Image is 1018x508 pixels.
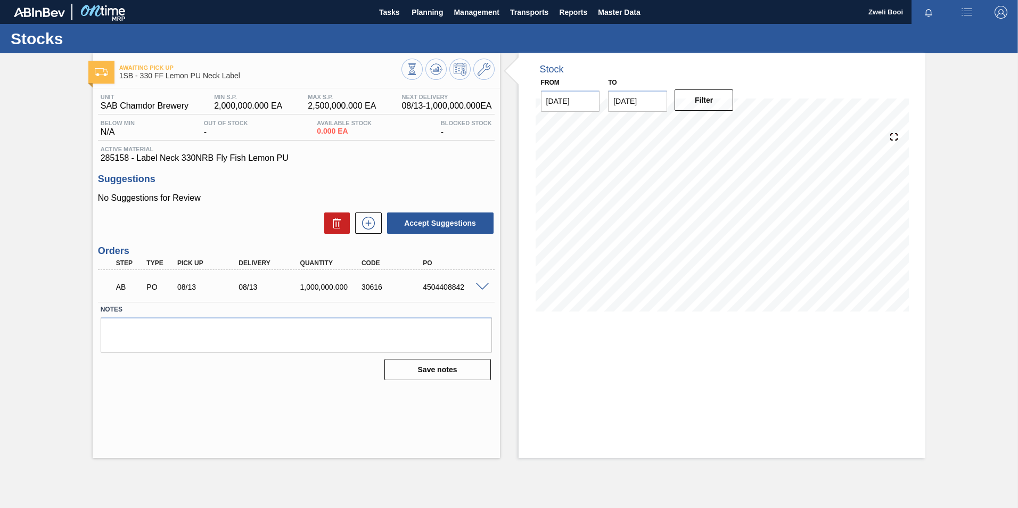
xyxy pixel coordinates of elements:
span: Awaiting Pick Up [119,64,401,71]
span: MAX S.P. [308,94,376,100]
span: SAB Chamdor Brewery [101,101,188,111]
span: Master Data [598,6,640,19]
div: 08/13/2025 [236,283,305,291]
span: MIN S.P. [214,94,282,100]
div: Code [359,259,428,267]
span: Reports [559,6,587,19]
div: 30616 [359,283,428,291]
div: Purchase order [144,283,176,291]
img: Ícone [95,68,108,76]
p: No Suggestions for Review [98,193,495,203]
button: Accept Suggestions [387,212,494,234]
button: Update Chart [425,59,447,80]
button: Stocks Overview [401,59,423,80]
div: Awaiting Pick Up [113,275,145,299]
label: Notes [101,302,492,317]
div: New suggestion [350,212,382,234]
img: userActions [960,6,973,19]
h3: Suggestions [98,174,495,185]
div: Accept Suggestions [382,211,495,235]
span: 285158 - Label Neck 330NRB Fly Fish Lemon PU [101,153,492,163]
span: Next Delivery [401,94,491,100]
div: 1,000,000.000 [298,283,366,291]
input: mm/dd/yyyy [608,91,667,112]
span: Unit [101,94,188,100]
span: Planning [412,6,443,19]
span: Transports [510,6,548,19]
span: Tasks [377,6,401,19]
input: mm/dd/yyyy [541,91,600,112]
div: Step [113,259,145,267]
div: Stock [540,64,564,75]
div: Delivery [236,259,305,267]
button: Go to Master Data / General [473,59,495,80]
div: Delete Suggestions [319,212,350,234]
div: 4504408842 [420,283,489,291]
span: Out Of Stock [204,120,248,126]
span: Management [454,6,499,19]
p: AB [116,283,143,291]
img: Logout [995,6,1007,19]
h3: Orders [98,245,495,257]
span: Active Material [101,146,492,152]
span: Blocked Stock [441,120,492,126]
span: Available Stock [317,120,372,126]
button: Notifications [912,5,946,20]
label: From [541,79,560,86]
button: Save notes [384,359,491,380]
div: - [201,120,251,137]
button: Schedule Inventory [449,59,471,80]
span: 08/13 - 1,000,000.000 EA [401,101,491,111]
span: 1SB - 330 FF Lemon PU Neck Label [119,72,401,80]
div: Pick up [175,259,243,267]
div: PO [420,259,489,267]
div: N/A [98,120,137,137]
label: to [608,79,617,86]
span: 0.000 EA [317,127,372,135]
div: - [438,120,495,137]
span: 2,500,000.000 EA [308,101,376,111]
img: TNhmsLtSVTkK8tSr43FrP2fwEKptu5GPRR3wAAAABJRU5ErkJggg== [14,7,65,17]
div: Quantity [298,259,366,267]
div: Type [144,259,176,267]
span: Below Min [101,120,135,126]
div: 08/13/2025 [175,283,243,291]
button: Filter [675,89,734,111]
span: 2,000,000.000 EA [214,101,282,111]
h1: Stocks [11,32,200,45]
